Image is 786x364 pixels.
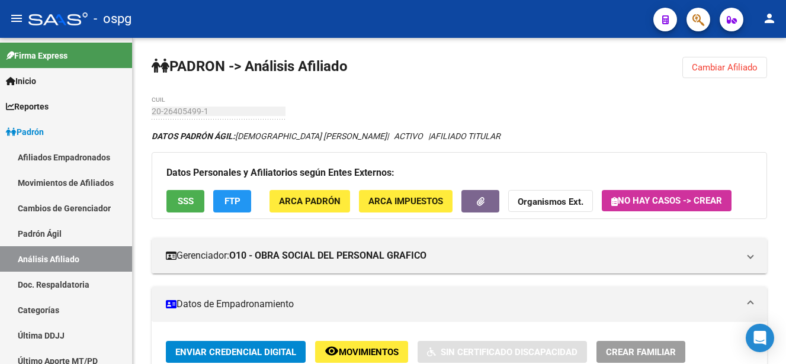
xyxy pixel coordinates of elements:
[152,238,767,273] mat-expansion-panel-header: Gerenciador:O10 - OBRA SOCIAL DEL PERSONAL GRAFICO
[692,62,758,73] span: Cambiar Afiliado
[368,197,443,207] span: ARCA Impuestos
[270,190,350,212] button: ARCA Padrón
[602,190,732,211] button: No hay casos -> Crear
[762,11,777,25] mat-icon: person
[418,341,587,363] button: Sin Certificado Discapacidad
[596,341,685,363] button: Crear Familiar
[339,347,399,357] span: Movimientos
[6,49,68,62] span: Firma Express
[152,286,767,322] mat-expansion-panel-header: Datos de Empadronamiento
[166,341,306,363] button: Enviar Credencial Digital
[359,190,453,212] button: ARCA Impuestos
[94,6,131,32] span: - ospg
[508,190,593,212] button: Organismos Ext.
[441,347,578,357] span: Sin Certificado Discapacidad
[518,197,583,208] strong: Organismos Ext.
[315,341,408,363] button: Movimientos
[166,298,739,311] mat-panel-title: Datos de Empadronamiento
[682,57,767,78] button: Cambiar Afiliado
[229,249,426,262] strong: O10 - OBRA SOCIAL DEL PERSONAL GRAFICO
[6,100,49,113] span: Reportes
[178,197,194,207] span: SSS
[166,249,739,262] mat-panel-title: Gerenciador:
[175,347,296,357] span: Enviar Credencial Digital
[224,197,240,207] span: FTP
[430,131,501,141] span: AFILIADO TITULAR
[166,190,204,212] button: SSS
[611,195,722,206] span: No hay casos -> Crear
[152,131,387,141] span: [DEMOGRAPHIC_DATA] [PERSON_NAME]
[213,190,251,212] button: FTP
[746,324,774,352] div: Open Intercom Messenger
[606,347,676,357] span: Crear Familiar
[6,75,36,88] span: Inicio
[325,344,339,358] mat-icon: remove_red_eye
[152,58,348,75] strong: PADRON -> Análisis Afiliado
[166,165,752,181] h3: Datos Personales y Afiliatorios según Entes Externos:
[6,125,44,138] span: Padrón
[9,11,24,25] mat-icon: menu
[279,197,341,207] span: ARCA Padrón
[152,131,501,141] i: | ACTIVO |
[152,131,235,141] strong: DATOS PADRÓN ÁGIL:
